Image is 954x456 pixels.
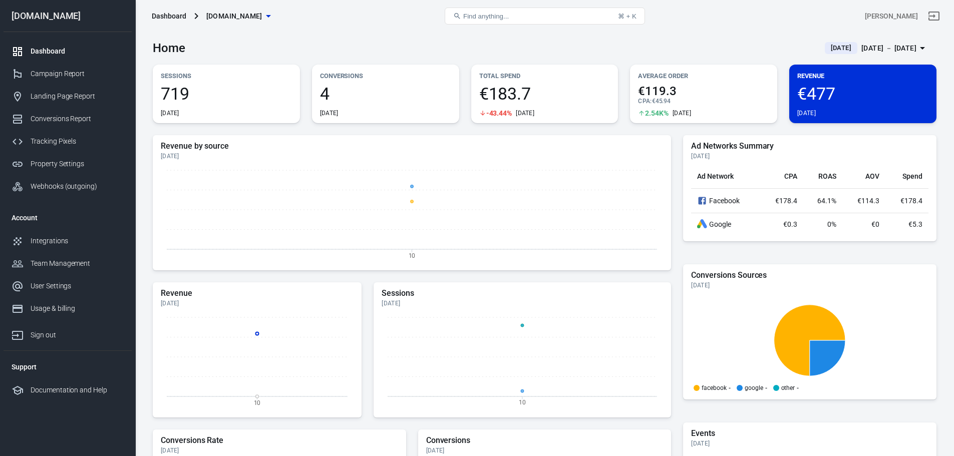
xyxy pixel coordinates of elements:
div: [DATE] [691,439,928,447]
button: [DOMAIN_NAME] [202,7,274,26]
div: Sign out [31,330,124,340]
span: 719 [161,85,292,102]
div: Facebook [697,195,754,207]
div: Team Management [31,258,124,269]
div: [DATE] [382,299,663,307]
div: [DATE] [691,152,928,160]
span: €5.3 [908,220,922,228]
div: [DATE] [797,109,816,117]
th: CPA [760,164,803,189]
h5: Revenue by source [161,141,663,151]
a: Landing Page Report [4,85,132,108]
div: [DATE] [161,299,354,307]
h5: Conversions Rate [161,435,398,445]
svg: Facebook Ads [697,195,707,207]
span: -43.44% [486,110,512,117]
li: Support [4,355,132,379]
h3: Home [153,41,185,55]
p: facebook [702,385,727,391]
th: Spend [885,164,928,189]
p: Conversions [320,71,451,81]
a: Usage & billing [4,297,132,320]
h5: Conversions Sources [691,270,928,280]
a: Tracking Pixels [4,130,132,153]
div: User Settings [31,281,124,291]
span: €477 [797,85,928,102]
div: Google [697,219,754,229]
div: Property Settings [31,159,124,169]
div: [DATE] [161,109,179,117]
div: [DATE] [161,446,398,454]
div: [DATE] [673,109,691,117]
span: Find anything... [463,13,509,20]
a: Integrations [4,230,132,252]
a: Team Management [4,252,132,275]
a: Conversions Report [4,108,132,130]
p: Average Order [638,71,769,81]
div: Documentation and Help [31,385,124,395]
h5: Ad Networks Summary [691,141,928,151]
div: [DATE] [161,152,663,160]
div: Google Ads [697,219,707,229]
div: [DATE] [516,109,534,117]
p: Revenue [797,71,928,81]
h5: Revenue [161,288,354,298]
span: - [797,385,799,391]
h5: Conversions [426,435,664,445]
span: 64.1% [817,197,836,205]
span: 4 [320,85,451,102]
p: Total Spend [479,71,610,81]
div: [DATE] － [DATE] [861,42,916,55]
span: €119.3 [638,85,769,97]
span: €114.3 [857,197,879,205]
th: Ad Network [691,164,760,189]
span: CPA : [638,98,652,105]
h5: Events [691,428,928,438]
div: Dashboard [152,11,186,21]
span: casatech-es.com [206,10,262,23]
div: Tracking Pixels [31,136,124,147]
h5: Sessions [382,288,663,298]
span: [DATE] [827,43,855,53]
a: Sign out [922,4,946,28]
a: User Settings [4,275,132,297]
div: Campaign Report [31,69,124,79]
tspan: 10 [519,399,526,406]
span: €178.4 [900,197,922,205]
div: Account id: VW6wEJAx [865,11,918,22]
div: Integrations [31,236,124,246]
th: AOV [842,164,885,189]
a: Property Settings [4,153,132,175]
a: Campaign Report [4,63,132,85]
p: Sessions [161,71,292,81]
div: [DATE] [426,446,664,454]
span: 0% [827,220,836,228]
span: €183.7 [479,85,610,102]
a: Webhooks (outgoing) [4,175,132,198]
span: €178.4 [775,197,797,205]
div: Dashboard [31,46,124,57]
span: €0 [871,220,879,228]
div: [DOMAIN_NAME] [4,12,132,21]
div: [DATE] [691,281,928,289]
th: ROAS [803,164,842,189]
p: other [781,385,795,391]
div: Landing Page Report [31,91,124,102]
span: €0.3 [783,220,797,228]
div: ⌘ + K [618,13,637,20]
span: - [765,385,767,391]
div: Conversions Report [31,114,124,124]
span: 2.54K% [645,110,669,117]
p: google [745,385,763,391]
div: Webhooks (outgoing) [31,181,124,192]
span: €45.94 [652,98,671,105]
span: - [729,385,731,391]
tspan: 10 [409,252,416,259]
button: [DATE][DATE] － [DATE] [817,40,936,57]
li: Account [4,206,132,230]
div: Usage & billing [31,303,124,314]
button: Find anything...⌘ + K [445,8,645,25]
a: Dashboard [4,40,132,63]
tspan: 10 [254,399,261,406]
a: Sign out [4,320,132,346]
